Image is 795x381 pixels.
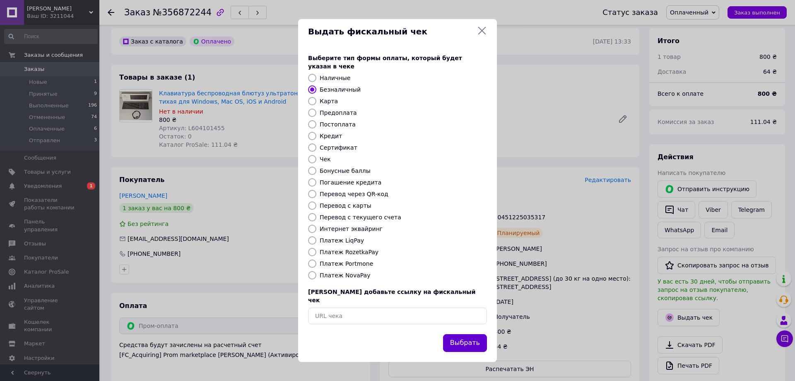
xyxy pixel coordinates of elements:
label: Погашение кредита [320,179,381,186]
label: Чек [320,156,331,163]
label: Сертификат [320,144,357,151]
label: Платеж Portmone [320,260,373,267]
label: Перевод с карты [320,202,371,209]
span: Выберите тип формы оплаты, который будет указан в чеке [308,55,462,70]
label: Кредит [320,133,342,139]
label: Предоплата [320,109,357,116]
label: Перевод с текущего счета [320,214,401,221]
label: Наличные [320,75,350,81]
label: Платеж NovaPay [320,272,370,279]
label: Платеж RozetkaPay [320,249,378,255]
label: Перевод через QR-код [320,191,388,197]
label: Безналичный [320,86,361,93]
label: Бонусные баллы [320,167,371,174]
span: [PERSON_NAME] добавьте ссылку на фискальный чек [308,289,476,303]
input: URL чека [308,308,487,324]
label: Карта [320,98,338,104]
span: Выдать фискальный чек [308,26,474,38]
button: Выбрать [443,334,487,352]
label: Платеж LiqPay [320,237,364,244]
label: Постоплата [320,121,356,128]
label: Интернет эквайринг [320,226,383,232]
